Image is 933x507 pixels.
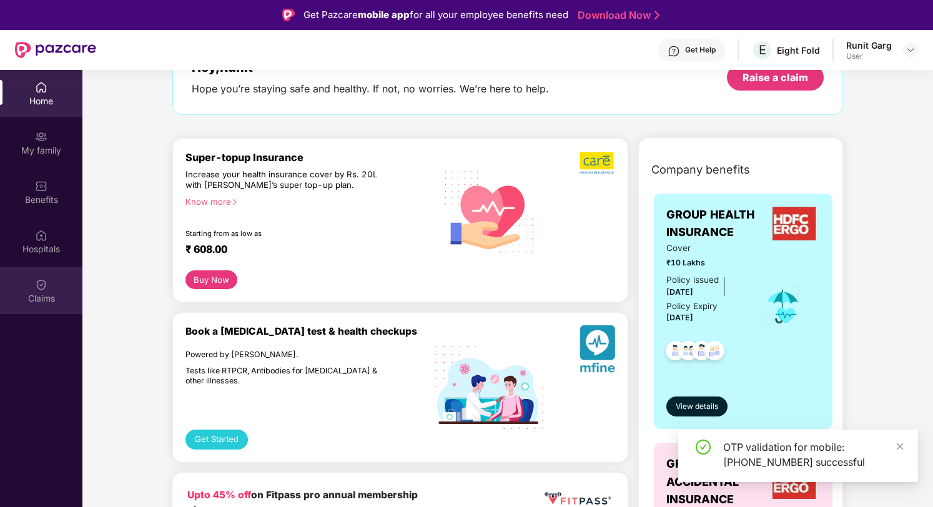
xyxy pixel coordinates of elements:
[651,161,750,179] span: Company benefits
[185,366,382,386] div: Tests like RTPCR, Antibodies for [MEDICAL_DATA] & other illnesses.
[763,286,803,327] img: icon
[686,337,717,368] img: svg+xml;base64,PHN2ZyB4bWxucz0iaHR0cDovL3d3dy53My5vcmcvMjAwMC9zdmciIHdpZHRoPSI0OC45NDMiIGhlaWdodD...
[436,346,543,429] img: svg+xml;base64,PHN2ZyB4bWxucz0iaHR0cDovL3d3dy53My5vcmcvMjAwMC9zdmciIHdpZHRoPSIxOTIiIGhlaWdodD0iMT...
[666,206,769,242] span: GROUP HEALTH INSURANCE
[846,51,892,61] div: User
[185,430,248,450] button: Get Started
[35,278,47,291] img: svg+xml;base64,PHN2ZyBpZD0iQ2xhaW0iIHhtbG5zPSJodHRwOi8vd3d3LnczLm9yZy8yMDAwL3N2ZyIgd2lkdGg9IjIwIi...
[777,44,820,56] div: Eight Fold
[743,71,808,84] div: Raise a claim
[666,287,693,297] span: [DATE]
[660,337,691,368] img: svg+xml;base64,PHN2ZyB4bWxucz0iaHR0cDovL3d3dy53My5vcmcvMjAwMC9zdmciIHdpZHRoPSI0OC45NDMiIGhlaWdodD...
[668,45,680,57] img: svg+xml;base64,PHN2ZyBpZD0iSGVscC0zMngzMiIgeG1sbnM9Imh0dHA6Ly93d3cudzMub3JnLzIwMDAvc3ZnIiB3aWR0aD...
[685,45,716,55] div: Get Help
[906,45,916,55] img: svg+xml;base64,PHN2ZyBpZD0iRHJvcGRvd24tMzJ4MzIiIHhtbG5zPSJodHRwOi8vd3d3LnczLm9yZy8yMDAwL3N2ZyIgd2...
[35,229,47,242] img: svg+xml;base64,PHN2ZyBpZD0iSG9zcGl0YWxzIiB4bWxucz0iaHR0cDovL3d3dy53My5vcmcvMjAwMC9zdmciIHdpZHRoPS...
[578,9,656,22] a: Download Now
[699,337,730,368] img: svg+xml;base64,PHN2ZyB4bWxucz0iaHR0cDovL3d3dy53My5vcmcvMjAwMC9zdmciIHdpZHRoPSI0OC45NDMiIGhlaWdodD...
[673,337,704,368] img: svg+xml;base64,PHN2ZyB4bWxucz0iaHR0cDovL3d3dy53My5vcmcvMjAwMC9zdmciIHdpZHRoPSI0OC45MTUiIGhlaWdodD...
[666,273,719,287] div: Policy issued
[185,350,382,360] div: Powered by [PERSON_NAME].
[15,42,96,58] img: New Pazcare Logo
[185,270,237,289] button: Buy Now
[666,257,746,269] span: ₹10 Lakhs
[696,440,711,455] span: check-circle
[35,130,47,143] img: svg+xml;base64,PHN2ZyB3aWR0aD0iMjAiIGhlaWdodD0iMjAiIHZpZXdCb3g9IjAgMCAyMCAyMCIgZmlsbD0ibm9uZSIgeG...
[187,489,251,501] b: Upto 45% off
[666,313,693,322] span: [DATE]
[185,243,424,258] div: ₹ 608.00
[666,242,746,255] span: Cover
[896,442,904,451] span: close
[282,9,295,21] img: Logo
[231,199,238,205] span: right
[676,401,718,413] span: View details
[185,169,382,191] div: Increase your health insurance cover by Rs. 20L with [PERSON_NAME]’s super top-up plan.
[185,325,437,337] div: Book a [MEDICAL_DATA] test & health checkups
[846,39,892,51] div: Runit Garg
[185,229,383,238] div: Starting from as low as
[358,9,410,21] strong: mobile app
[580,151,615,175] img: b5dec4f62d2307b9de63beb79f102df3.png
[436,156,543,265] img: svg+xml;base64,PHN2ZyB4bWxucz0iaHR0cDovL3d3dy53My5vcmcvMjAwMC9zdmciIHhtbG5zOnhsaW5rPSJodHRwOi8vd3...
[759,42,766,57] span: E
[773,207,817,240] img: insurerLogo
[666,396,728,416] button: View details
[304,7,568,22] div: Get Pazcare for all your employee benefits need
[35,81,47,94] img: svg+xml;base64,PHN2ZyBpZD0iSG9tZSIgeG1sbnM9Imh0dHA6Ly93d3cudzMub3JnLzIwMDAvc3ZnIiB3aWR0aD0iMjAiIG...
[35,180,47,192] img: svg+xml;base64,PHN2ZyBpZD0iQmVuZWZpdHMiIHhtbG5zPSJodHRwOi8vd3d3LnczLm9yZy8yMDAwL3N2ZyIgd2lkdGg9Ij...
[723,440,903,470] div: OTP validation for mobile: [PHONE_NUMBER] successful
[185,197,429,205] div: Know more
[192,82,549,96] div: Hope you’re staying safe and healthy. If not, no worries. We’re here to help.
[185,151,437,164] div: Super-topup Insurance
[654,9,659,22] img: Stroke
[666,300,718,313] div: Policy Expiry
[580,325,615,377] img: svg+xml;base64,PHN2ZyB4bWxucz0iaHR0cDovL3d3dy53My5vcmcvMjAwMC9zdmciIHhtbG5zOnhsaW5rPSJodHRwOi8vd3...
